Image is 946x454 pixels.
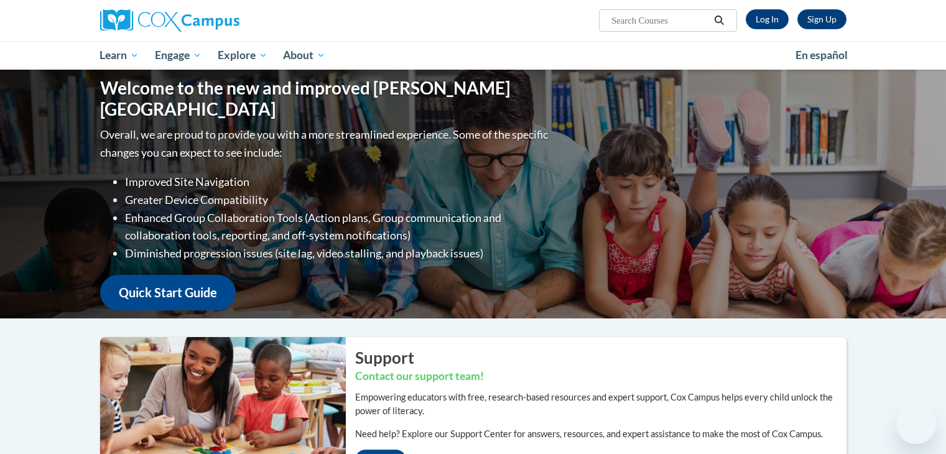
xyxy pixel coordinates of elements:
a: Quick Start Guide [100,275,236,310]
li: Improved Site Navigation [125,173,551,191]
a: Cox Campus [100,9,336,32]
a: Engage [147,41,210,70]
a: Log In [746,9,789,29]
iframe: Button to launch messaging window [896,404,936,444]
span: Learn [100,48,139,63]
span: Explore [218,48,267,63]
a: Explore [210,41,276,70]
li: Diminished progression issues (site lag, video stalling, and playback issues) [125,244,551,262]
p: Need help? Explore our Support Center for answers, resources, and expert assistance to make the m... [355,427,846,441]
h3: Contact our support team! [355,369,846,384]
p: Empowering educators with free, research-based resources and expert support, Cox Campus helps eve... [355,391,846,418]
h2: Support [355,346,846,369]
h1: Welcome to the new and improved [PERSON_NAME][GEOGRAPHIC_DATA] [100,78,551,119]
a: About [275,41,333,70]
span: Engage [155,48,202,63]
a: En español [787,42,856,68]
p: Overall, we are proud to provide you with a more streamlined experience. Some of the specific cha... [100,126,551,162]
input: Search Courses [610,13,710,28]
li: Enhanced Group Collaboration Tools (Action plans, Group communication and collaboration tools, re... [125,209,551,245]
span: About [283,48,325,63]
div: Main menu [81,41,865,70]
button: Search [710,13,728,28]
li: Greater Device Compatibility [125,191,551,209]
span: En español [795,49,848,62]
img: Cox Campus [100,9,239,32]
a: Register [797,9,846,29]
a: Learn [92,41,147,70]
